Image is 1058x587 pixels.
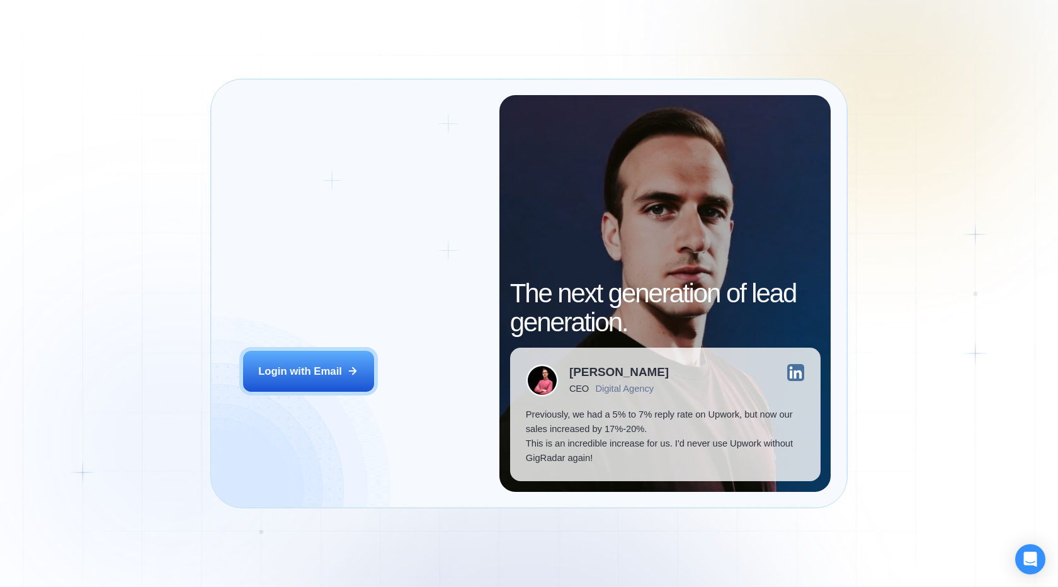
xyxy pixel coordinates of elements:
div: CEO [569,384,589,394]
button: Login with Email [243,351,374,392]
h2: The next generation of lead generation. [510,279,821,337]
div: Open Intercom Messenger [1015,544,1045,574]
div: Digital Agency [595,384,654,394]
div: [PERSON_NAME] [569,367,669,379]
div: Login with Email [258,364,342,379]
p: Previously, we had a 5% to 7% reply rate on Upwork, but now our sales increased by 17%-20%. This ... [526,407,805,465]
